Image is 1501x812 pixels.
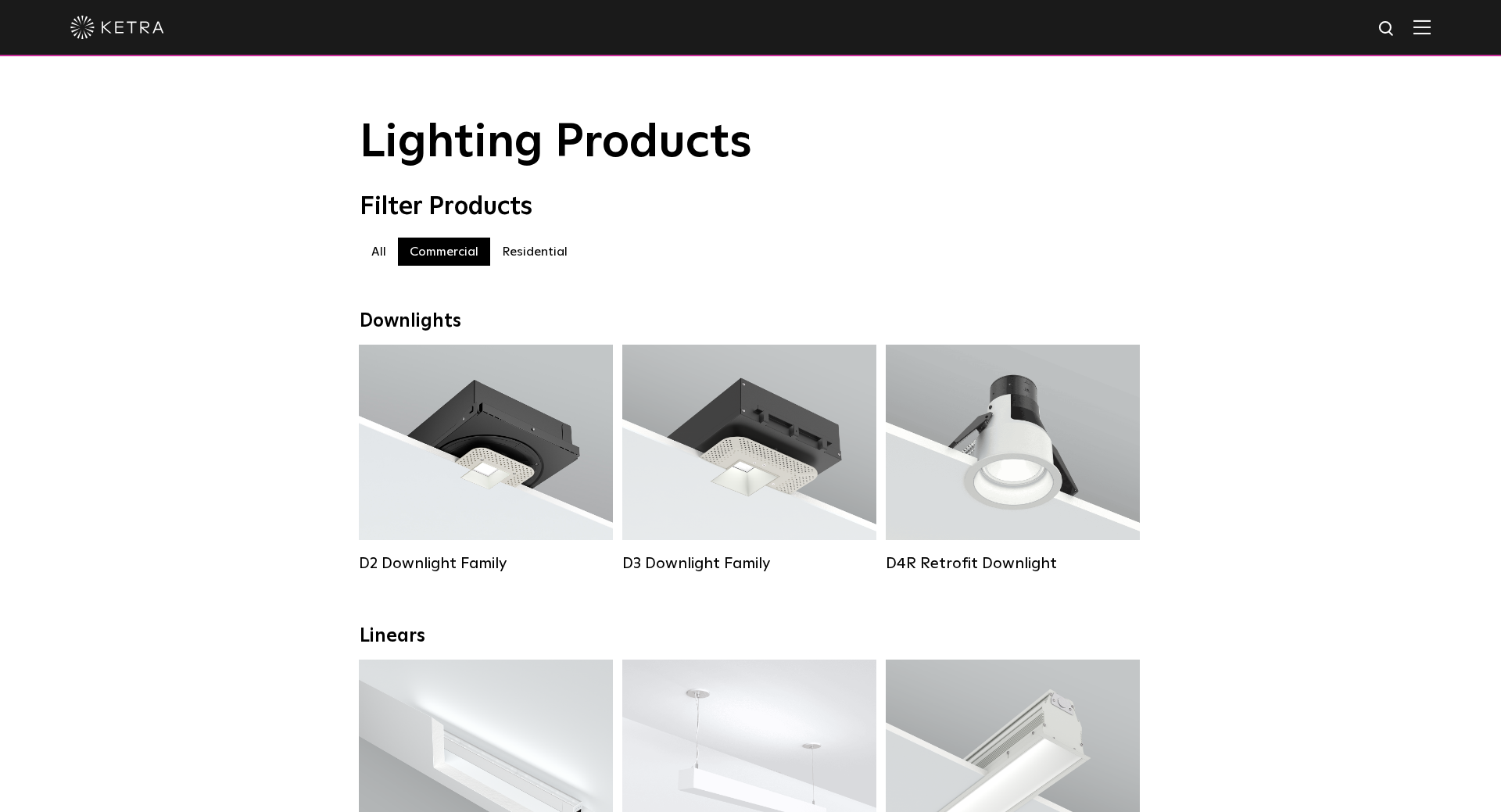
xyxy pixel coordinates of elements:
label: Residential [490,238,579,266]
label: All [360,238,398,266]
img: search icon [1377,20,1397,39]
div: Filter Products [360,192,1141,222]
div: D2 Downlight Family [359,554,613,573]
span: Lighting Products [360,120,752,166]
a: D2 Downlight Family Lumen Output:1200Colors:White / Black / Gloss Black / Silver / Bronze / Silve... [359,345,613,573]
img: ketra-logo-2019-white [70,16,164,39]
label: Commercial [398,238,490,266]
div: Linears [360,625,1141,648]
img: Hamburger%20Nav.svg [1413,20,1431,34]
div: Downlights [360,310,1141,333]
div: D3 Downlight Family [622,554,876,573]
div: D4R Retrofit Downlight [886,554,1140,573]
a: D4R Retrofit Downlight Lumen Output:800Colors:White / BlackBeam Angles:15° / 25° / 40° / 60°Watta... [886,345,1140,573]
a: D3 Downlight Family Lumen Output:700 / 900 / 1100Colors:White / Black / Silver / Bronze / Paintab... [622,345,876,573]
